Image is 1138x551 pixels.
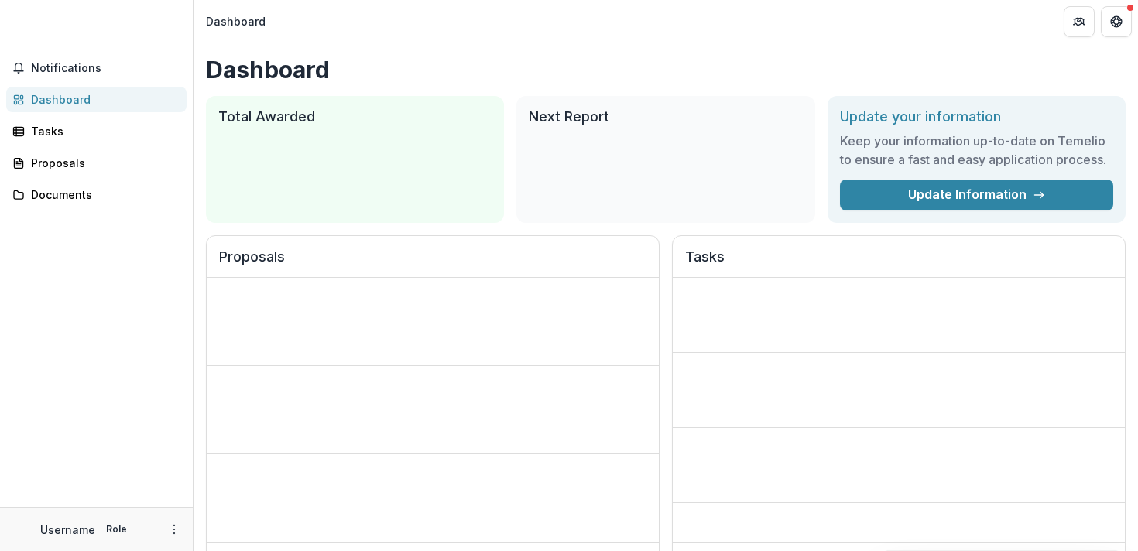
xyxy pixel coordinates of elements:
[6,87,187,112] a: Dashboard
[40,522,95,538] p: Username
[200,10,272,33] nav: breadcrumb
[6,150,187,176] a: Proposals
[206,13,266,29] div: Dashboard
[840,132,1113,169] h3: Keep your information up-to-date on Temelio to ensure a fast and easy application process.
[165,520,183,539] button: More
[206,56,1126,84] h1: Dashboard
[6,182,187,207] a: Documents
[101,522,132,536] p: Role
[1064,6,1095,37] button: Partners
[6,56,187,80] button: Notifications
[840,180,1113,210] a: Update Information
[529,108,802,125] h2: Next Report
[31,123,174,139] div: Tasks
[685,248,1112,278] h2: Tasks
[1101,6,1132,37] button: Get Help
[31,91,174,108] div: Dashboard
[31,155,174,171] div: Proposals
[31,187,174,203] div: Documents
[840,108,1113,125] h2: Update your information
[6,118,187,144] a: Tasks
[31,62,180,75] span: Notifications
[218,108,492,125] h2: Total Awarded
[219,248,646,278] h2: Proposals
